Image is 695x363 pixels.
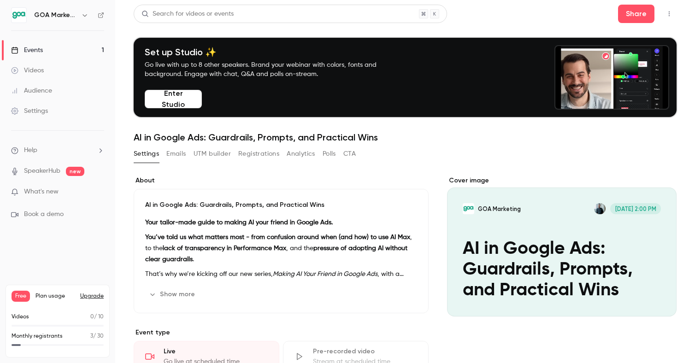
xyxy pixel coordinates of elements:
span: Free [12,291,30,302]
button: Analytics [287,146,315,161]
div: Videos [11,66,44,75]
button: Show more [145,287,200,302]
p: , to the , and the . [145,232,417,265]
section: Cover image [447,176,677,316]
strong: lack of transparency in Performance Max [163,245,286,252]
div: Live [164,347,268,356]
p: / 30 [90,332,104,340]
li: help-dropdown-opener [11,146,104,155]
span: Book a demo [24,210,64,219]
h1: AI in Google Ads: Guardrails, Prompts, and Practical Wins [134,132,677,143]
button: CTA [343,146,356,161]
strong: You’ve told us what matters most - from confusion around when (and how) to use AI Max [145,234,410,240]
img: GOA Marketing [12,8,26,23]
button: Upgrade [80,293,104,300]
p: That’s why we’re kicking off our new series, , with a practical session built directly around you... [145,269,417,280]
button: Share [618,5,654,23]
p: Go live with up to 8 other speakers. Brand your webinar with colors, fonts and background. Engage... [145,60,398,79]
div: Search for videos or events [141,9,234,19]
span: 3 [90,334,93,339]
h6: GOA Marketing [34,11,77,20]
button: Polls [323,146,336,161]
p: Event type [134,328,429,337]
p: Monthly registrants [12,332,63,340]
button: Registrations [238,146,279,161]
span: Plan usage [35,293,75,300]
div: Settings [11,106,48,116]
strong: Your tailor-made guide to making AI your friend in Google Ads. [145,219,333,226]
span: new [66,167,84,176]
label: Cover image [447,176,677,185]
span: 0 [90,314,94,320]
div: Pre-recorded video [313,347,417,356]
span: What's new [24,187,59,197]
button: Emails [166,146,186,161]
label: About [134,176,429,185]
button: Settings [134,146,159,161]
button: Enter Studio [145,90,202,108]
a: SpeakerHub [24,166,60,176]
em: Making AI Your Friend in Google Ads [273,271,377,277]
p: Videos [12,313,29,321]
div: Events [11,46,43,55]
span: Help [24,146,37,155]
h4: Set up Studio ✨ [145,47,398,58]
button: UTM builder [194,146,231,161]
p: / 10 [90,313,104,321]
p: AI in Google Ads: Guardrails, Prompts, and Practical Wins [145,200,417,210]
div: Audience [11,86,52,95]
